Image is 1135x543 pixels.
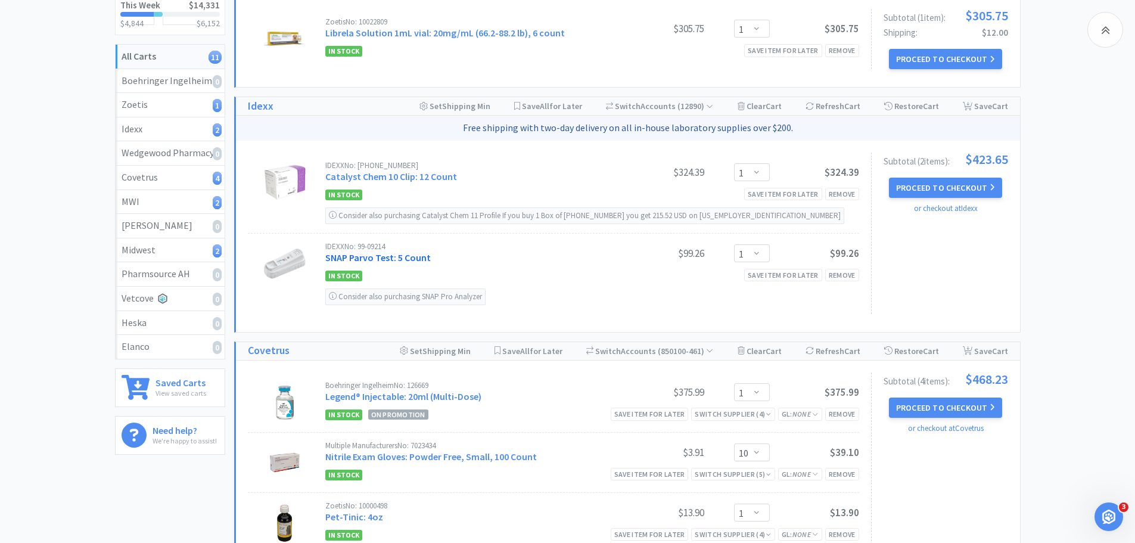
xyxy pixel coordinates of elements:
[889,398,1002,418] button: Proceed to Checkout
[965,373,1008,386] span: $468.23
[122,266,219,282] div: Pharmsource AH
[241,120,1015,136] p: Free shipping with two-day delivery on all in-house laboratory supplies over $200.
[884,97,939,115] div: Restore
[368,409,428,420] span: On Promotion
[122,145,219,161] div: Wedgewood Pharmacy
[116,45,225,69] a: All Carts11
[586,342,714,360] div: Accounts
[325,162,615,169] div: IDEXX No: [PHONE_NUMBER]
[116,238,225,263] a: Midwest2
[744,188,822,200] div: Save item for later
[264,442,306,483] img: a7d00dd0497c43f589a2cbd33f51d694_377264.png
[615,165,704,179] div: $324.39
[611,528,689,541] div: Save item for later
[122,50,156,62] strong: All Carts
[606,97,714,115] div: Accounts
[766,101,782,111] span: Cart
[272,381,297,423] img: 8d0241234dc8456dbf9ac0b579c76df5_37887.png
[884,342,939,360] div: Restore
[540,101,549,111] span: All
[825,269,859,281] div: Remove
[115,368,225,407] a: Saved CartsView saved carts
[325,390,481,402] a: Legend® Injectable: 20ml (Multi-Dose)
[965,9,1008,22] span: $305.75
[806,97,860,115] div: Refresh
[695,529,771,540] div: Switch Supplier ( 4 )
[595,346,621,356] span: Switch
[248,342,290,359] h1: Covetrus
[982,27,1008,38] span: $12.00
[825,408,859,420] div: Remove
[197,19,220,27] h3: $
[325,170,457,182] a: Catalyst Chem 10 Clip: 12 Count
[116,262,225,287] a: Pharmsource AH0
[156,375,206,387] h6: Saved Carts
[213,172,222,185] i: 4
[153,423,217,435] h6: Need help?
[884,373,1008,386] div: Subtotal ( 4 item s ):
[923,346,939,356] span: Cart
[830,247,859,260] span: $99.26
[116,69,225,94] a: Boehringer Ingelheim0
[615,505,704,520] div: $13.90
[325,243,615,250] div: IDEXX No: 99-09214
[248,98,273,115] a: Idexx
[153,435,217,446] p: We're happy to assist!
[908,423,984,433] a: or checkout at Covetrus
[1094,502,1123,531] iframe: Intercom live chat
[502,346,562,356] span: Save for Later
[963,342,1008,360] div: Save
[889,178,1002,198] button: Proceed to Checkout
[325,288,486,305] div: Consider also purchasing SNAP Pro Analyzer
[120,18,144,29] span: $4,844
[213,341,222,354] i: 0
[825,22,859,35] span: $305.75
[325,27,565,39] a: Librela Solution 1mL vial: 20mg/mL (66.2-88.2 lb), 6 count
[744,269,822,281] div: Save item for later
[884,28,1008,37] div: Shipping:
[325,442,615,449] div: Multiple Manufacturers No: 7023434
[116,214,225,238] a: [PERSON_NAME]0
[122,170,219,185] div: Covetrus
[744,44,822,57] div: Save item for later
[782,530,819,539] span: GL:
[884,9,1008,22] div: Subtotal ( 1 item ):
[116,287,225,311] a: Vetcove0
[992,101,1008,111] span: Cart
[884,153,1008,166] div: Subtotal ( 2 item s ):
[325,190,362,200] span: In Stock
[122,97,219,113] div: Zoetis
[792,470,811,479] i: None
[522,101,582,111] span: Save for Later
[325,381,615,389] div: Boehringer Ingelheim No: 126669
[965,153,1008,166] span: $423.65
[782,470,819,479] span: GL:
[122,194,219,210] div: MWI
[116,166,225,190] a: Covetrus4
[782,409,819,418] span: GL:
[156,387,206,399] p: View saved carts
[844,101,860,111] span: Cart
[122,339,219,355] div: Elanco
[325,207,844,224] div: Consider also purchasing Catalyst Chem 11 Profile If you buy 1 Box of [PHONE_NUMBER] you get 215....
[611,408,689,420] div: Save item for later
[889,49,1002,69] button: Proceed to Checkout
[116,190,225,215] a: MWI2
[116,141,225,166] a: Wedgewood Pharmacy0
[264,162,306,203] img: a288ba65a5e843cdb1b6f3020a5d8460_175106.png
[213,75,222,88] i: 0
[213,244,222,257] i: 2
[325,46,362,57] span: In Stock
[122,243,219,258] div: Midwest
[264,243,306,284] img: ff3ffe94147b4bd4a13d5b11f23caf64_175036.png
[430,101,442,111] span: Set
[695,468,771,480] div: Switch Supplier ( 5 )
[963,97,1008,115] div: Save
[615,246,704,260] div: $99.26
[825,528,859,541] div: Remove
[676,101,713,111] span: ( 12890 )
[615,101,640,111] span: Switch
[213,196,222,209] i: 2
[825,386,859,399] span: $375.99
